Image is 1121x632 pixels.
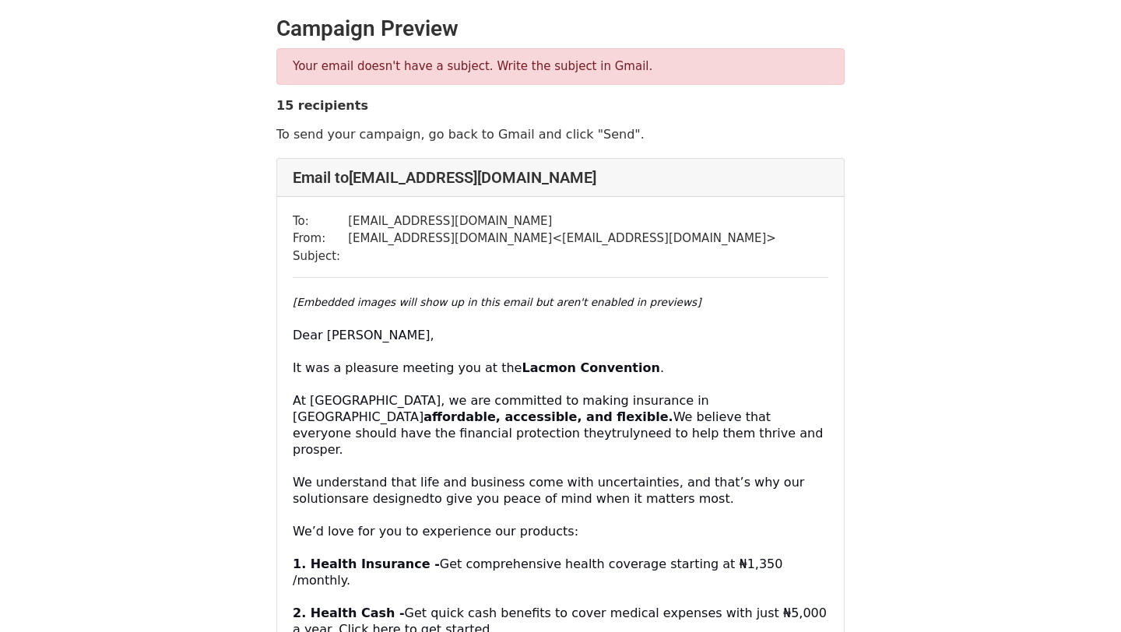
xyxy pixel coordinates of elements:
[293,360,522,375] span: It was a pleasure meeting you at the
[293,248,348,265] td: Subject:
[276,16,845,42] h2: Campaign Preview
[612,426,641,441] span: truly
[276,126,845,142] p: To send your campaign, go back to Gmail and click "Send".
[293,296,701,308] em: [Embedded images will show up in this email but aren't enabled in previews]
[293,168,828,187] h4: Email to [EMAIL_ADDRESS][DOMAIN_NAME]
[293,393,709,424] span: At [GEOGRAPHIC_DATA], we are committed to making insurance in [GEOGRAPHIC_DATA]
[293,409,771,441] span: We believe that everyone
[293,230,348,248] td: From:
[430,491,734,506] span: to give you peace of mind when it matters most.
[522,360,659,375] span: Lacmon Convention
[349,491,430,506] span: are designed
[293,212,348,230] td: To:
[423,409,673,424] span: affordable, accessible, and flexible.
[276,98,368,113] strong: 15 recipients
[293,475,804,506] span: We understand that life and business come with uncertainties, and that’s why our solutions
[356,426,612,441] span: should have the financial protection they
[293,294,701,342] span: ​ ​ Dear [PERSON_NAME],
[348,212,776,230] td: [EMAIL_ADDRESS][DOMAIN_NAME]
[293,58,828,75] p: Your email doesn't have a subject. Write the subject in Gmail.
[293,426,823,457] span: need to help them thrive and prosper.
[293,606,405,620] span: 2. Health Cash -
[660,360,664,375] span: .
[348,230,776,248] td: [EMAIL_ADDRESS][DOMAIN_NAME] < [EMAIL_ADDRESS][DOMAIN_NAME] >
[293,557,782,588] span: Get comprehensive health coverage starting at ₦1,350 /monthly.
[293,557,440,571] span: 1. Health Insurance -
[293,524,578,539] span: We’d love for you to experience our products:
